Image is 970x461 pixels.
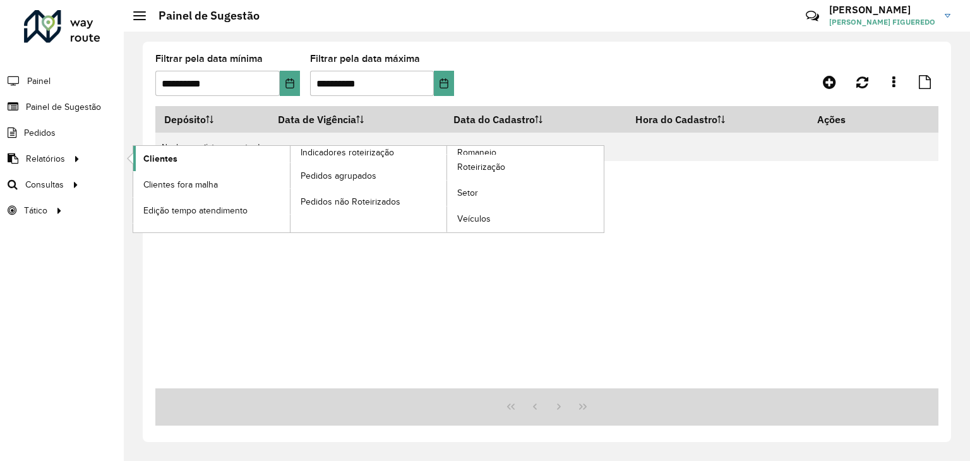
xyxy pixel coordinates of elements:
[155,51,263,66] label: Filtrar pela data mínima
[280,71,300,96] button: Choose Date
[626,106,809,133] th: Hora do Cadastro
[290,163,447,188] a: Pedidos agrupados
[310,51,420,66] label: Filtrar pela data máxima
[27,75,51,88] span: Painel
[133,198,290,223] a: Edição tempo atendimento
[24,126,56,140] span: Pedidos
[457,186,478,200] span: Setor
[133,146,447,232] a: Indicadores roteirização
[829,4,935,16] h3: [PERSON_NAME]
[26,152,65,165] span: Relatórios
[301,195,400,208] span: Pedidos não Roteirizados
[809,106,885,133] th: Ações
[301,146,394,159] span: Indicadores roteirização
[143,204,248,217] span: Edição tempo atendimento
[269,106,445,133] th: Data de Vigência
[24,204,47,217] span: Tático
[133,146,290,171] a: Clientes
[457,160,505,174] span: Roteirização
[799,3,826,30] a: Contato Rápido
[26,100,101,114] span: Painel de Sugestão
[457,146,496,159] span: Romaneio
[301,169,376,183] span: Pedidos agrupados
[155,133,938,161] td: Nenhum registro encontrado
[133,172,290,197] a: Clientes fora malha
[290,146,604,232] a: Romaneio
[143,152,177,165] span: Clientes
[290,189,447,214] a: Pedidos não Roteirizados
[447,207,604,232] a: Veículos
[447,155,604,180] a: Roteirização
[155,106,269,133] th: Depósito
[143,178,218,191] span: Clientes fora malha
[447,181,604,206] a: Setor
[457,212,491,225] span: Veículos
[434,71,454,96] button: Choose Date
[146,9,260,23] h2: Painel de Sugestão
[829,16,935,28] span: [PERSON_NAME] FIGUEREDO
[445,106,626,133] th: Data do Cadastro
[25,178,64,191] span: Consultas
